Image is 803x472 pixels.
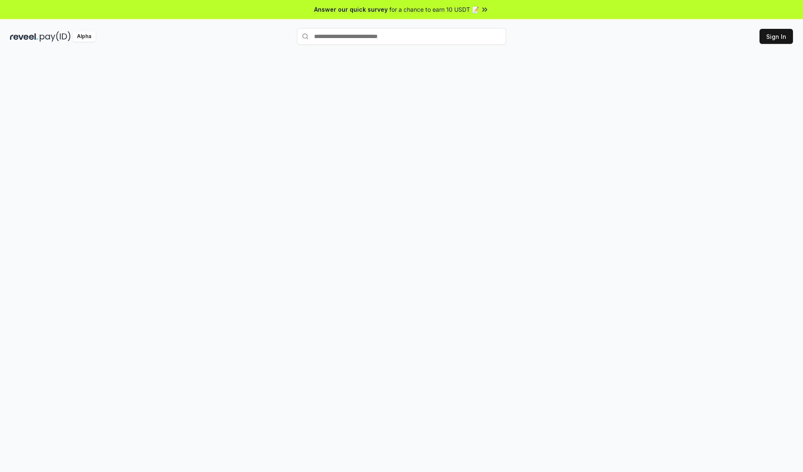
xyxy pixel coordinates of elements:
span: Answer our quick survey [314,5,388,14]
div: Alpha [72,31,96,42]
button: Sign In [760,29,793,44]
img: reveel_dark [10,31,38,42]
span: for a chance to earn 10 USDT 📝 [389,5,479,14]
img: pay_id [40,31,71,42]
